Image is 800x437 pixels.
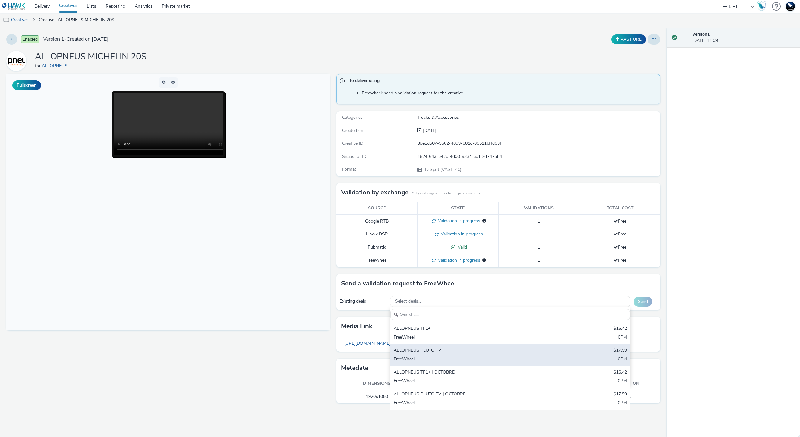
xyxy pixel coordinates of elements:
input: Search...... [390,309,630,320]
th: Source [336,202,417,215]
div: 3be1d507-5602-4099-881c-00511bffd03f [417,140,660,147]
th: Total cost [579,202,660,215]
th: Validations [499,202,579,215]
div: CPM [618,334,627,341]
td: 1920x1080 [336,390,417,403]
div: Existing deals [340,298,387,304]
td: FreeWheel [336,254,417,267]
div: ALLOPNEUS PLUTO TV | OCTOBRE [394,391,548,398]
span: for [35,63,42,69]
td: Google RTB [336,215,417,228]
button: VAST URL [611,34,646,44]
li: Freewheel: send a validation request for the creative [362,90,657,96]
span: Validation in progress [436,218,480,224]
span: Created on [342,128,363,133]
span: Tv Spot (VAST 2.0) [424,167,461,173]
a: [URL][DOMAIN_NAME][DOMAIN_NAME] [341,337,429,349]
span: Version 1 - Created on [DATE] [43,36,108,43]
span: Free [614,244,626,250]
th: Dimensions [336,377,417,390]
strong: Version 1 [692,31,710,37]
h3: Validation by exchange [341,188,409,197]
span: 1 [538,257,540,263]
span: Creative ID [342,140,363,146]
div: CPM [618,378,627,385]
div: FreeWheel [394,334,548,341]
img: undefined Logo [2,3,26,10]
span: Enabled [21,35,39,43]
span: Snapshot ID [342,153,366,159]
span: Select deals... [395,299,421,304]
span: Free [614,231,626,237]
div: $17.59 [614,347,627,354]
span: 1 [538,244,540,250]
th: State [417,202,498,215]
span: Validation in progress [439,231,483,237]
div: ALLOPNEUS TF1+ [394,325,548,333]
button: Send [634,297,652,307]
div: $16.42 [614,325,627,333]
span: Valid [455,244,467,250]
div: [DATE] 11:09 [692,31,795,44]
div: $17.59 [614,391,627,398]
div: Trucks & Accessories [417,114,660,121]
h3: Media link [341,322,372,331]
img: Hawk Academy [757,1,766,11]
div: FreeWheel [394,378,548,385]
div: FreeWheel [394,356,548,363]
span: Free [614,218,626,224]
span: Validation in progress [436,257,480,263]
div: Creation 03 October 2025, 11:09 [422,128,436,134]
a: ALLOPNEUS [6,58,29,64]
h3: Send a validation request to FreeWheel [341,279,456,288]
div: CPM [618,356,627,363]
span: Free [614,257,626,263]
div: Duplicate the creative as a VAST URL [610,34,648,44]
td: Hawk DSP [336,228,417,241]
h3: Metadata [341,363,368,373]
div: FreeWheel [394,400,548,407]
img: tv [3,17,9,23]
div: $16.42 [614,369,627,376]
a: Creative : ALLOPNEUS MICHELIN 20S [36,13,117,28]
td: Pubmatic [336,241,417,254]
a: ALLOPNEUS [42,63,70,69]
a: Hawk Academy [757,1,769,11]
div: CPM [618,400,627,407]
img: ALLOPNEUS [7,52,25,70]
div: ALLOPNEUS TF1+ | OCTOBRE [394,369,548,376]
span: 1 [538,231,540,237]
small: Only exchanges in this list require validation [412,191,481,196]
span: 1 [538,218,540,224]
img: Support Hawk [786,2,795,11]
div: 1624f643-b42c-4d00-9334-ac1f2d747bb4 [417,153,660,160]
h1: ALLOPNEUS MICHELIN 20S [35,51,147,63]
div: ALLOPNEUS PLUTO TV [394,347,548,354]
span: Categories [342,114,363,120]
span: [DATE] [422,128,436,133]
span: To deliver using: [349,78,654,86]
button: Fullscreen [12,80,41,90]
span: Format [342,166,356,172]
